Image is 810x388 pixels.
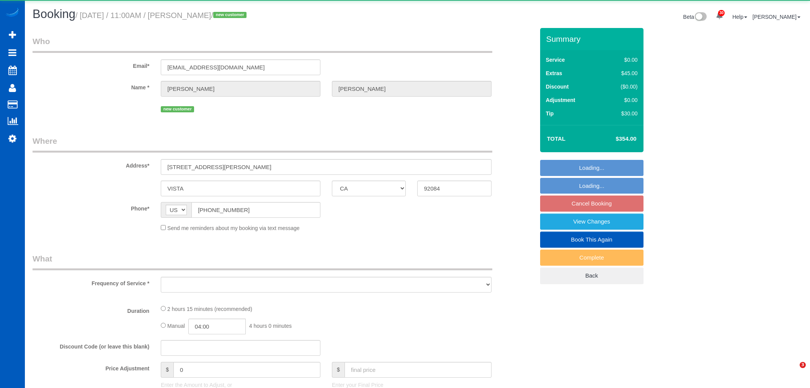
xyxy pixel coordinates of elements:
label: Tip [546,110,554,117]
h4: $354.00 [593,136,636,142]
span: Manual [167,323,185,329]
label: Duration [27,304,155,315]
a: Help [732,14,747,20]
img: New interface [694,12,707,22]
span: 30 [718,10,725,16]
span: new customer [213,12,247,18]
a: Beta [683,14,707,20]
div: $0.00 [605,56,638,64]
span: 2 hours 15 minutes (recommended) [167,306,252,312]
span: / [211,11,249,20]
input: City* [161,181,320,196]
label: Email* [27,59,155,70]
legend: Where [33,135,492,153]
span: $ [332,362,345,378]
label: Name * [27,81,155,91]
label: Address* [27,159,155,169]
strong: Total [547,135,566,142]
a: Book This Again [540,232,643,248]
input: First Name* [161,81,320,97]
label: Service [546,56,565,64]
input: Last Name* [332,81,492,97]
input: Email* [161,59,320,75]
div: $30.00 [605,110,638,117]
input: Phone* [191,202,320,218]
small: / [DATE] / 11:00AM / [PERSON_NAME] [75,11,249,20]
legend: Who [33,36,492,53]
span: $ [161,362,173,378]
span: 3 [800,362,806,368]
span: 4 hours 0 minutes [249,323,292,329]
span: Send me reminders about my booking via text message [167,225,300,231]
legend: What [33,253,492,270]
div: $45.00 [605,69,638,77]
label: Extras [546,69,562,77]
label: Price Adjustment [27,362,155,372]
a: View Changes [540,214,643,230]
label: Frequency of Service * [27,277,155,287]
label: Adjustment [546,96,575,104]
label: Phone* [27,202,155,212]
span: Booking [33,7,75,21]
h3: Summary [546,35,640,43]
span: new customer [161,106,194,112]
iframe: Intercom live chat [784,362,802,380]
a: 30 [712,8,727,25]
input: final price [345,362,492,378]
img: Automaid Logo [5,8,20,18]
label: Discount Code (or leave this blank) [27,340,155,350]
div: ($0.00) [605,83,638,90]
a: Back [540,268,643,284]
input: Zip Code* [417,181,491,196]
a: [PERSON_NAME] [753,14,800,20]
div: $0.00 [605,96,638,104]
label: Discount [546,83,569,90]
